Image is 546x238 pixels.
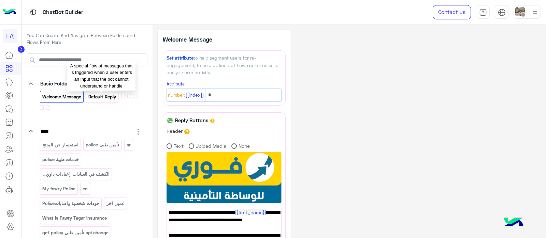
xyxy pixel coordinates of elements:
img: tab [498,9,506,16]
div: FA [3,29,17,43]
p: الكشف في العيادات (عيادات داوي- سيتي كلينك) [42,170,110,178]
p: عميل اخر [106,200,125,207]
p: Default reply [88,93,117,101]
small: Attribute [167,81,185,86]
p: ar [126,141,131,149]
p: en [82,185,88,193]
label: Text [167,142,184,149]
p: My fawry Police [42,185,76,193]
span: اهلا بك فى فورى للوساطة التأمينية انا المساعد الألى الخاص بك من فضلك اختار لغتك المفضلة. 🤖🌐 [169,209,279,232]
i: keyboard_arrow_down [27,127,35,135]
span: Set attribute [167,55,193,61]
span: :{{index}} [184,92,204,99]
i: keyboard_arrow_down [27,80,35,88]
h6: Reply Buttons [173,117,210,123]
img: tab [479,9,487,16]
p: تأمين طبى police [85,141,120,149]
span: Basic Folder [40,80,69,86]
span: {{first_name}} [235,209,266,215]
label: Header [167,127,183,134]
img: profile [531,8,539,17]
span: Number [168,92,184,99]
img: tab [29,8,38,16]
p: استفسار عن المنتج [42,141,79,149]
p: What is Fawry Tagar insurance [42,214,107,222]
p: police خدمات طبية [42,156,79,163]
label: Upload Media [189,142,227,149]
p: Welcome Message [163,35,224,44]
p: Policeحوداث شخصية واصابات [42,200,100,207]
a: Contact Us [433,5,471,19]
img: Logo [3,5,16,19]
p: ChatBot Builder [43,8,83,17]
p: Welcome Message [42,93,82,101]
label: None [231,142,250,149]
p: You Can Create And Navigate Between Folders and Flows From Here [27,32,147,46]
img: userImage [515,7,525,16]
p: get policy تأمين طبى api change [42,229,109,237]
a: tab [476,5,490,19]
div: to help segment users for re-engagement, to help define bot flow scenarios or to analyze user act... [167,54,282,76]
img: hulul-logo.png [502,211,526,235]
